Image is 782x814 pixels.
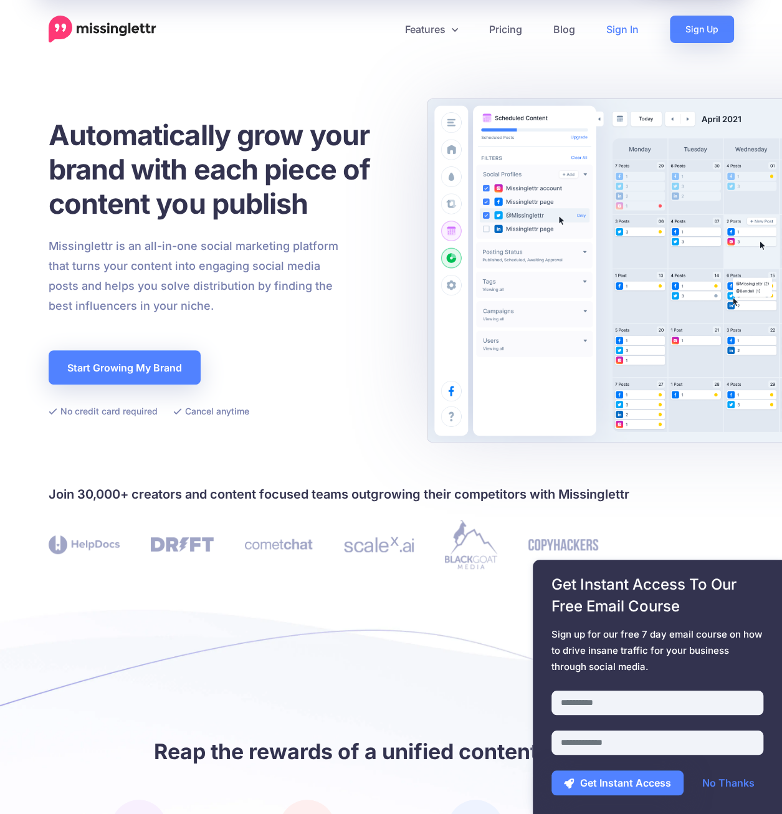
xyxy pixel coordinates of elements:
[591,16,654,43] a: Sign In
[690,770,767,795] a: No Thanks
[49,236,339,316] p: Missinglettr is an all-in-one social marketing platform that turns your content into engaging soc...
[389,16,474,43] a: Features
[551,770,684,795] button: Get Instant Access
[49,403,158,419] li: No credit card required
[49,16,156,43] a: Home
[538,16,591,43] a: Blog
[551,573,763,617] span: Get Instant Access To Our Free Email Course
[49,350,201,385] a: Start Growing My Brand
[474,16,538,43] a: Pricing
[670,16,734,43] a: Sign Up
[49,118,401,221] h1: Automatically grow your brand with each piece of content you publish
[49,484,734,504] h4: Join 30,000+ creators and content focused teams outgrowing their competitors with Missinglettr
[551,626,763,675] span: Sign up for our free 7 day email course on how to drive insane traffic for your business through ...
[173,403,249,419] li: Cancel anytime
[49,737,734,765] h2: Reap the rewards of a unified content strategy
